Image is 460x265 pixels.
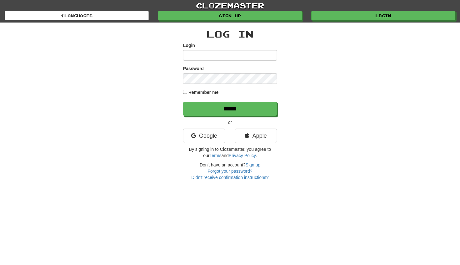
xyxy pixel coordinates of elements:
a: Terms [209,153,221,158]
p: or [183,119,277,125]
a: Sign up [246,162,260,167]
label: Login [183,42,195,48]
a: Privacy Policy [229,153,256,158]
a: Languages [5,11,149,20]
a: Google [183,129,225,143]
a: Forgot your password? [207,169,252,174]
a: Login [311,11,455,20]
h2: Log In [183,29,277,39]
label: Remember me [188,89,219,95]
div: Don't have an account? [183,162,277,181]
p: By signing in to Clozemaster, you agree to our and . [183,146,277,159]
a: Sign up [158,11,302,20]
a: Apple [235,129,277,143]
label: Password [183,65,204,72]
a: Didn't receive confirmation instructions? [191,175,268,180]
